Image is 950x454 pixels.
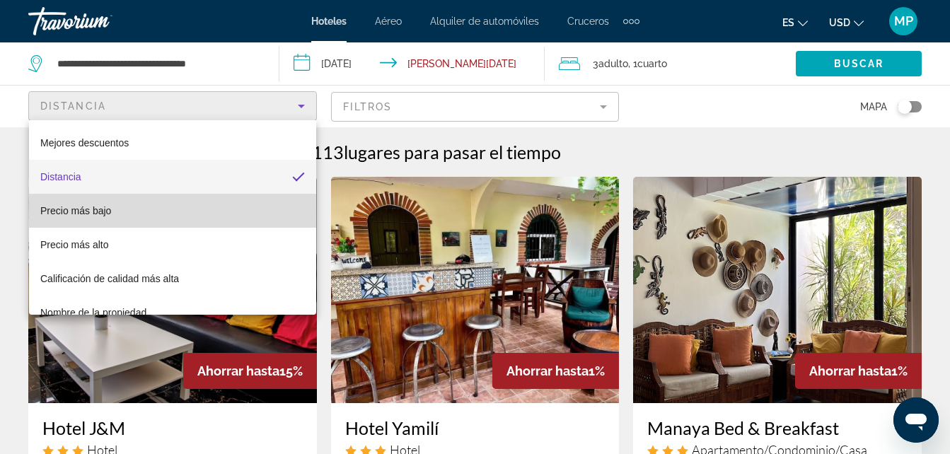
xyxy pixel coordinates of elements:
[40,307,146,318] span: Nombre de la propiedad
[40,239,108,250] span: Precio más alto
[40,205,111,216] span: Precio más bajo
[29,120,316,315] div: Sort by
[893,397,939,443] iframe: Botón para iniciar la ventana de mensajería
[40,171,81,182] span: Distancia
[40,273,179,284] span: Calificación de calidad más alta
[40,137,129,149] span: Mejores descuentos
